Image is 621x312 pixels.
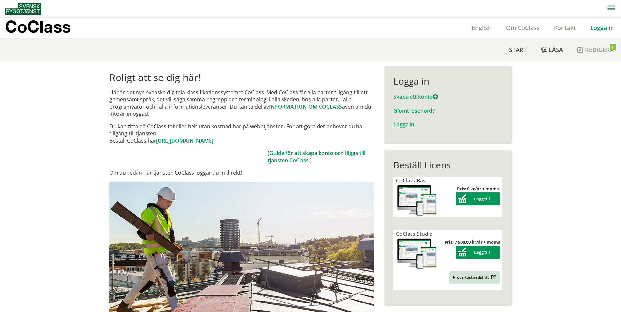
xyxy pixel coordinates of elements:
span: Läsa [549,46,563,54]
a: Glömt lösenord? [393,107,435,114]
img: coclass-license.jpg [396,237,438,270]
button: Lägg till [456,246,500,259]
img: coclass-license.jpg [396,184,438,217]
img: Svensk Byggtjänst [5,3,41,15]
a: English [465,24,499,32]
a: Logga in [583,24,621,32]
a: INFORMATION OM COCLASS [269,103,342,110]
a: Läsa [534,38,570,61]
div: Logga in [393,76,502,87]
a: Skapa ett konto [393,93,438,100]
a: [URL][DOMAIN_NAME] [156,137,213,144]
span: Start [509,46,527,54]
a: Kontakt [547,24,583,32]
a: Lägg till [456,249,500,255]
p: Du kan titta på CoClass tabeller helt utan kostnad här på webbtjänsten. För att göra det behöver ... [109,123,374,144]
a: Logga in [393,121,414,128]
span: CoClass Bas [396,177,426,184]
h1: Roligt att se dig här! [109,72,374,83]
td: ( .) [268,149,374,164]
strong: Pris: 7 900,00 kr/år + moms [445,239,500,245]
a: CoClass [5,18,85,38]
a: Start [502,38,534,61]
a: Prova kostnadsfritt [449,271,500,284]
p: Om du redan har tjänsten CoClass loggar du in direkt! [109,169,374,176]
strong: Pris: 0 kr/år + moms [457,186,499,192]
a: Om CoClass [499,24,547,32]
p: Här är det nya svenska digitala klassifikationssystemet CoClass. Med CoClass får alla parter till... [109,89,374,117]
span: CoClass Studio [396,230,433,237]
button: Lägg till [456,192,500,205]
img: Outbound.png [490,275,496,280]
div: Beställ Licens [393,159,502,170]
p: CoClass [5,23,71,30]
a: Guide för att skapa konto och lägga till tjänsten CoClass [268,149,365,164]
a: Lägg till [456,196,500,202]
